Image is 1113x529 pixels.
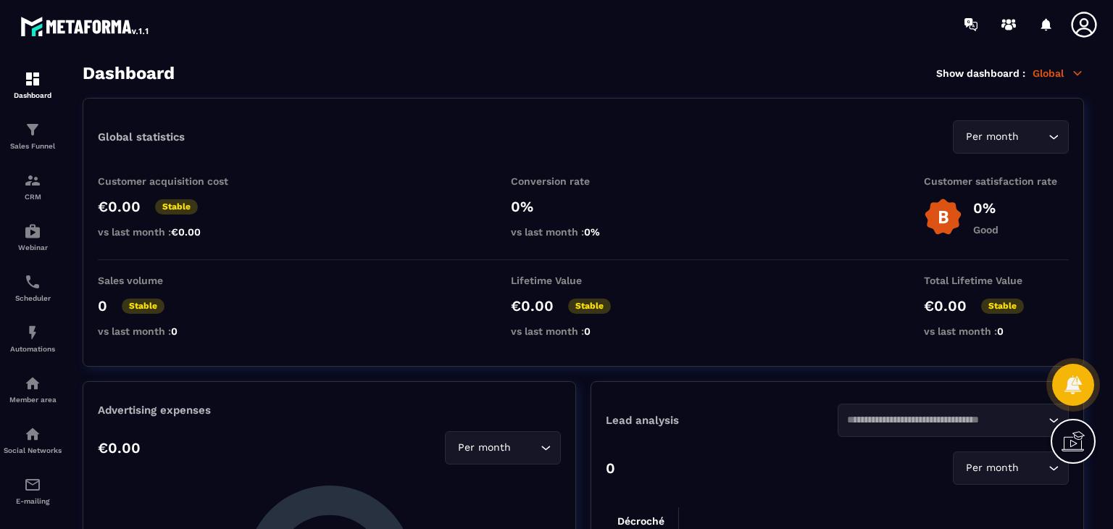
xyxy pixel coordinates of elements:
[4,497,62,505] p: E-mailing
[454,440,514,456] span: Per month
[122,299,164,314] p: Stable
[847,412,1046,428] input: Search for option
[568,299,611,314] p: Stable
[962,129,1022,145] span: Per month
[1022,460,1045,476] input: Search for option
[171,325,178,337] span: 0
[4,313,62,364] a: automationsautomationsAutomations
[24,476,41,493] img: email
[838,404,1070,437] div: Search for option
[606,414,838,427] p: Lead analysis
[24,222,41,240] img: automations
[4,465,62,516] a: emailemailE-mailing
[24,70,41,88] img: formation
[24,375,41,392] img: automations
[4,415,62,465] a: social-networksocial-networkSocial Networks
[511,297,554,315] p: €0.00
[98,130,185,143] p: Global statistics
[953,120,1069,154] div: Search for option
[4,91,62,99] p: Dashboard
[511,226,656,238] p: vs last month :
[4,446,62,454] p: Social Networks
[511,325,656,337] p: vs last month :
[4,364,62,415] a: automationsautomationsMember area
[445,431,561,465] div: Search for option
[83,63,175,83] h3: Dashboard
[1022,129,1045,145] input: Search for option
[606,459,615,477] p: 0
[171,226,201,238] span: €0.00
[24,425,41,443] img: social-network
[24,121,41,138] img: formation
[98,198,141,215] p: €0.00
[98,226,243,238] p: vs last month :
[4,161,62,212] a: formationformationCRM
[584,226,600,238] span: 0%
[511,275,656,286] p: Lifetime Value
[4,110,62,161] a: formationformationSales Funnel
[98,325,243,337] p: vs last month :
[924,297,967,315] p: €0.00
[4,59,62,110] a: formationformationDashboard
[1033,67,1084,80] p: Global
[973,199,999,217] p: 0%
[936,67,1025,79] p: Show dashboard :
[24,324,41,341] img: automations
[981,299,1024,314] p: Stable
[924,175,1069,187] p: Customer satisfaction rate
[24,273,41,291] img: scheduler
[924,198,962,236] img: b-badge-o.b3b20ee6.svg
[962,460,1022,476] span: Per month
[997,325,1004,337] span: 0
[973,224,999,236] p: Good
[98,297,107,315] p: 0
[4,396,62,404] p: Member area
[4,142,62,150] p: Sales Funnel
[514,440,537,456] input: Search for option
[924,325,1069,337] p: vs last month :
[4,294,62,302] p: Scheduler
[4,243,62,251] p: Webinar
[4,345,62,353] p: Automations
[24,172,41,189] img: formation
[617,515,664,527] tspan: Décroché
[584,325,591,337] span: 0
[98,404,561,417] p: Advertising expenses
[4,212,62,262] a: automationsautomationsWebinar
[98,275,243,286] p: Sales volume
[4,262,62,313] a: schedulerschedulerScheduler
[4,193,62,201] p: CRM
[953,451,1069,485] div: Search for option
[511,175,656,187] p: Conversion rate
[924,275,1069,286] p: Total Lifetime Value
[511,198,656,215] p: 0%
[98,439,141,457] p: €0.00
[20,13,151,39] img: logo
[155,199,198,214] p: Stable
[98,175,243,187] p: Customer acquisition cost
